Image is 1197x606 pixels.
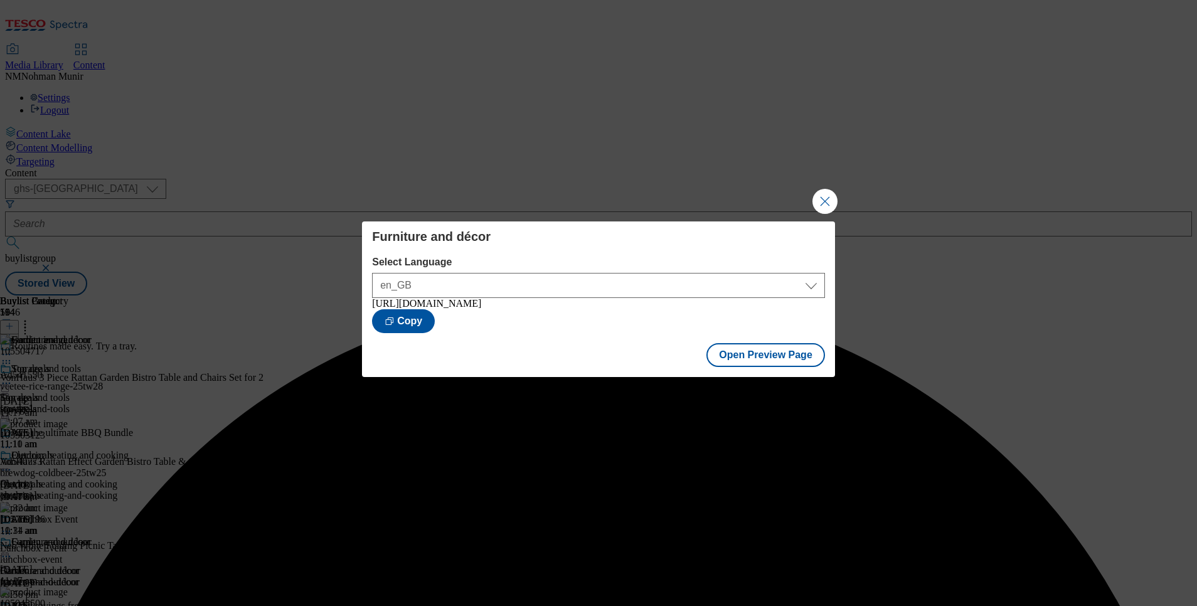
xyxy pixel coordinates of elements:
div: Modal [362,221,835,377]
button: Copy [372,309,435,333]
button: Open Preview Page [706,343,825,367]
button: Close Modal [812,189,838,214]
label: Select Language [372,257,825,268]
div: [URL][DOMAIN_NAME] [372,298,825,309]
h4: Furniture and décor [372,229,825,244]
